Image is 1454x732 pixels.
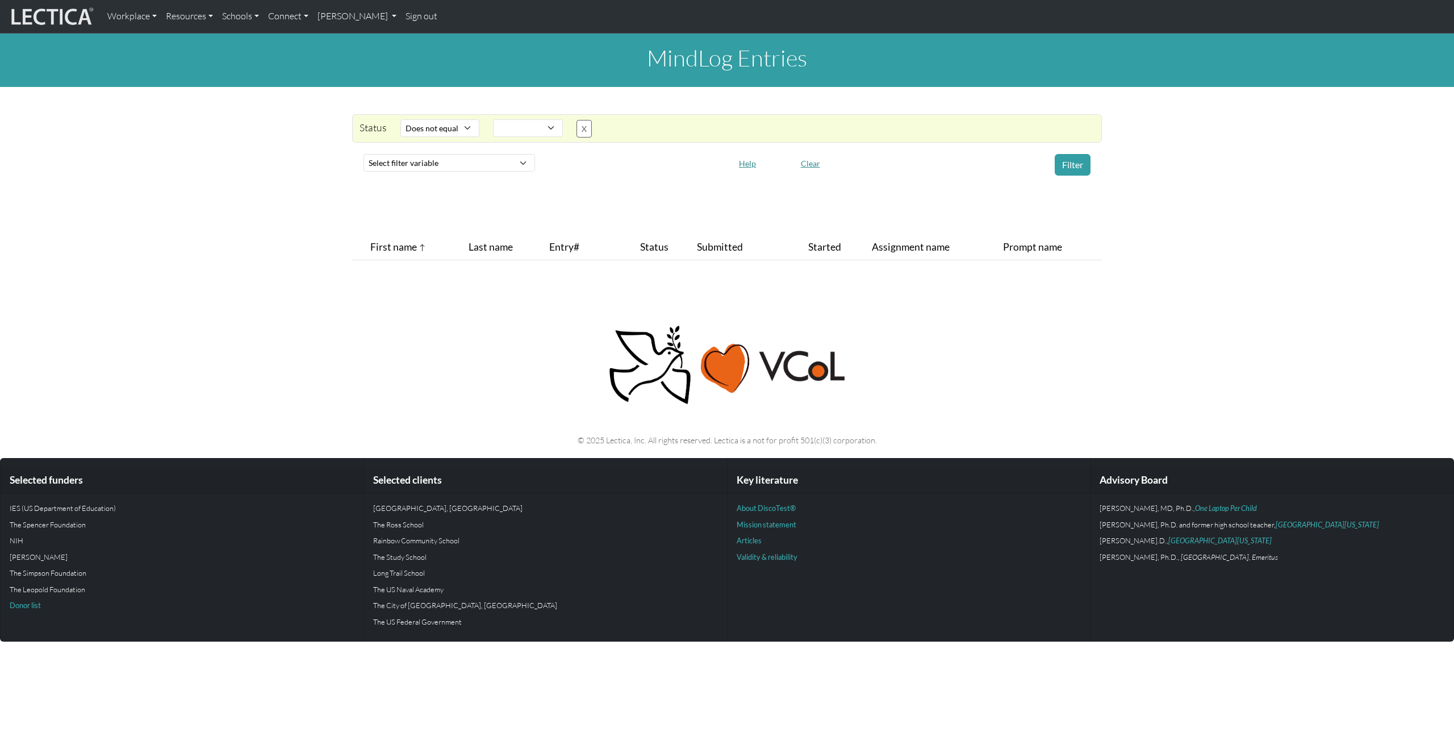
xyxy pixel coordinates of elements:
span: Status [640,239,668,255]
p: [PERSON_NAME], MD, Ph.D., [1100,502,1444,514]
div: Selected funders [1,468,363,493]
a: Schools [218,5,264,28]
a: Validity & reliability [737,552,797,562]
img: lecticalive [9,6,94,27]
a: Mission statement [737,520,796,529]
span: Prompt name [1003,239,1062,255]
p: [PERSON_NAME], Ph.D. and former high school teacher, [1100,519,1444,530]
p: © 2025 Lectica, Inc. All rights reserved. Lectica is a not for profit 501(c)(3) corporation. [359,434,1095,447]
p: The Ross School [373,519,718,530]
div: Selected clients [364,468,727,493]
a: About DiscoTest® [737,504,796,513]
p: The Study School [373,551,718,563]
a: Connect [264,5,313,28]
div: Advisory Board [1090,468,1453,493]
a: Articles [737,536,762,545]
em: , [GEOGRAPHIC_DATA], Emeritus [1178,552,1278,562]
a: Donor list [10,601,41,610]
p: The Simpson Foundation [10,567,354,579]
p: IES (US Department of Education) [10,502,354,514]
p: The US Naval Academy [373,584,718,595]
a: One Laptop Per Child [1195,504,1257,513]
img: Peace, love, VCoL [605,324,849,406]
span: Assignment name [872,239,950,255]
button: Help [734,155,761,172]
a: [GEOGRAPHIC_DATA][US_STATE] [1168,536,1272,545]
a: [PERSON_NAME] [313,5,401,28]
button: Filter [1055,154,1090,176]
a: Resources [161,5,218,28]
p: Rainbow Community School [373,535,718,546]
span: Submitted [697,239,743,255]
p: Long Trail School [373,567,718,579]
p: [GEOGRAPHIC_DATA], [GEOGRAPHIC_DATA] [373,502,718,514]
p: NIH [10,535,354,546]
span: First name [370,239,426,255]
p: The Spencer Foundation [10,519,354,530]
div: Key literature [728,468,1090,493]
p: [PERSON_NAME].D., [1100,535,1444,546]
p: The Leopold Foundation [10,584,354,595]
span: Entry# [549,239,600,255]
button: X [576,120,592,138]
p: [PERSON_NAME] [10,551,354,563]
th: Last name [464,235,545,260]
a: Workplace [103,5,161,28]
a: Help [734,156,761,168]
a: Sign out [401,5,442,28]
p: [PERSON_NAME], Ph.D. [1100,551,1444,563]
div: Status [353,119,394,138]
p: The US Federal Government [373,616,718,627]
p: The City of [GEOGRAPHIC_DATA], [GEOGRAPHIC_DATA] [373,600,718,611]
th: Started [804,235,867,260]
button: Clear [796,155,825,172]
a: [GEOGRAPHIC_DATA][US_STATE] [1276,520,1379,529]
